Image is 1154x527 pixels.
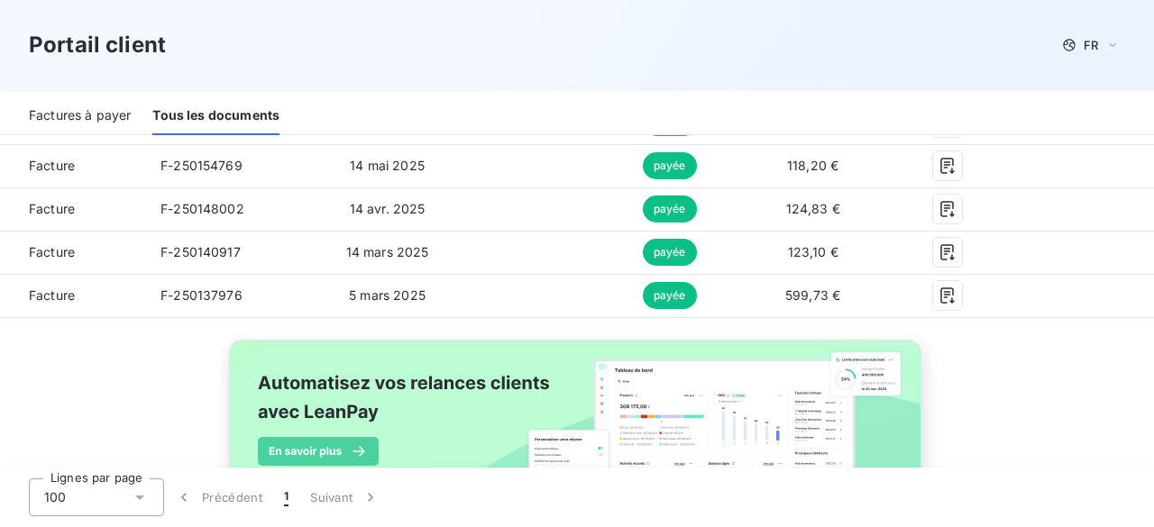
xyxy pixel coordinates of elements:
span: 14 avr. 2025 [350,201,426,216]
span: payée [643,152,697,179]
span: FR [1084,38,1098,52]
span: 14 mai 2025 [350,158,425,173]
span: 5 mars 2025 [349,287,426,303]
span: Facture [14,157,132,175]
button: Suivant [299,478,390,516]
span: payée [643,239,697,266]
span: Facture [14,286,132,304]
span: 100 [44,488,66,506]
span: F-250140917 [160,244,241,259]
span: 599,73 € [785,287,840,303]
span: 124,83 € [786,201,840,216]
button: 1 [273,478,299,516]
div: Factures à payer [29,97,131,135]
span: 1 [284,488,288,506]
span: payée [643,195,697,223]
span: 14 mars 2025 [346,244,429,259]
span: Facture [14,243,132,261]
button: Précédent [164,478,273,516]
span: F-250148002 [160,201,244,216]
h3: Portail client [29,29,166,61]
div: Tous les documents [152,97,279,135]
span: F-250154769 [160,158,243,173]
span: 118,20 € [787,158,838,173]
span: 123,10 € [788,244,838,259]
span: payée [643,282,697,309]
span: F-250137976 [160,287,243,303]
span: Facture [14,200,132,218]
